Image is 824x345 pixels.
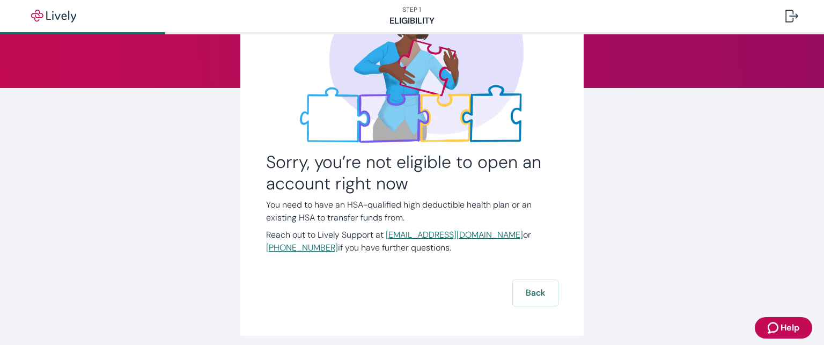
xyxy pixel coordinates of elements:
p: You need to have an HSA-qualified high deductible health plan or an existing HSA to transfer fund... [266,199,558,224]
p: Reach out to Lively Support at or if you have further questions. [266,229,558,254]
button: Back [513,280,558,306]
a: [EMAIL_ADDRESS][DOMAIN_NAME] [386,229,523,240]
h2: Sorry, you’re not eligible to open an account right now [266,151,558,194]
span: Help [781,321,799,334]
a: [PHONE_NUMBER] [266,242,338,253]
svg: Zendesk support icon [768,321,781,334]
button: Log out [777,3,807,29]
img: Lively [24,10,84,23]
button: Zendesk support iconHelp [755,317,812,339]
